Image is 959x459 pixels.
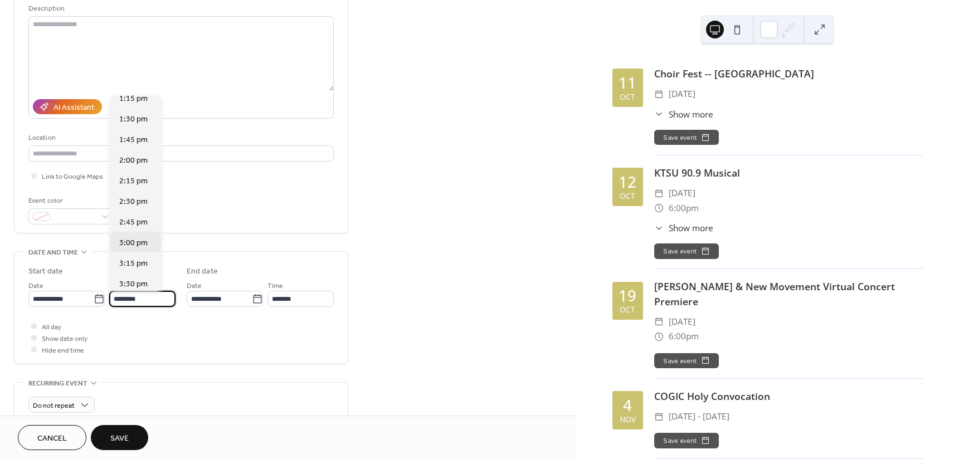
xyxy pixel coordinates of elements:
[669,222,713,235] span: Show more
[267,280,283,292] span: Time
[669,108,713,121] span: Show more
[654,433,719,448] button: Save event
[33,399,75,412] span: Do not repeat
[654,66,923,81] div: Choir Fest -- [GEOGRAPHIC_DATA]
[654,409,664,424] div: ​
[42,333,87,345] span: Show date only
[42,171,103,183] span: Link to Google Maps
[654,108,713,121] button: ​Show more
[654,165,923,180] div: KTSU 90.9 Musical
[619,174,636,190] div: 12
[119,93,148,105] span: 1:15 pm
[620,416,636,423] div: Nov
[37,433,67,445] span: Cancel
[654,201,664,216] div: ​
[654,108,664,121] div: ​
[623,398,632,413] div: 4
[619,288,636,304] div: 19
[28,195,112,207] div: Event color
[654,329,664,344] div: ​
[53,102,94,114] div: AI Assistant
[669,87,695,101] span: [DATE]
[654,222,713,235] button: ​Show more
[119,237,148,249] span: 3:00 pm
[28,132,332,144] div: Location
[42,345,84,357] span: Hide end time
[654,186,664,201] div: ​
[654,222,664,235] div: ​
[669,329,699,344] span: 6:00pm
[28,247,78,258] span: Date and time
[669,201,699,216] span: 6:00pm
[654,353,719,369] button: Save event
[18,425,86,450] button: Cancel
[28,280,43,292] span: Date
[654,315,664,329] div: ​
[669,315,695,329] span: [DATE]
[119,196,148,208] span: 2:30 pm
[654,279,923,309] div: [PERSON_NAME] & New Movement Virtual Concert Premiere
[28,3,332,14] div: Description
[91,425,148,450] button: Save
[28,378,87,389] span: Recurring event
[620,93,635,101] div: Oct
[119,175,148,187] span: 2:15 pm
[620,306,635,314] div: Oct
[187,266,218,277] div: End date
[119,258,148,270] span: 3:15 pm
[119,279,148,290] span: 3:30 pm
[654,389,923,403] div: COGIC Holy Convocation
[669,186,695,201] span: [DATE]
[620,192,635,200] div: Oct
[654,130,719,145] button: Save event
[669,409,729,424] span: [DATE] - [DATE]
[119,134,148,146] span: 1:45 pm
[187,280,202,292] span: Date
[33,99,102,114] button: AI Assistant
[654,87,664,101] div: ​
[42,321,61,333] span: All day
[28,266,63,277] div: Start date
[119,155,148,167] span: 2:00 pm
[109,280,125,292] span: Time
[654,243,719,259] button: Save event
[619,75,636,91] div: 11
[110,433,129,445] span: Save
[119,114,148,125] span: 1:30 pm
[119,217,148,228] span: 2:45 pm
